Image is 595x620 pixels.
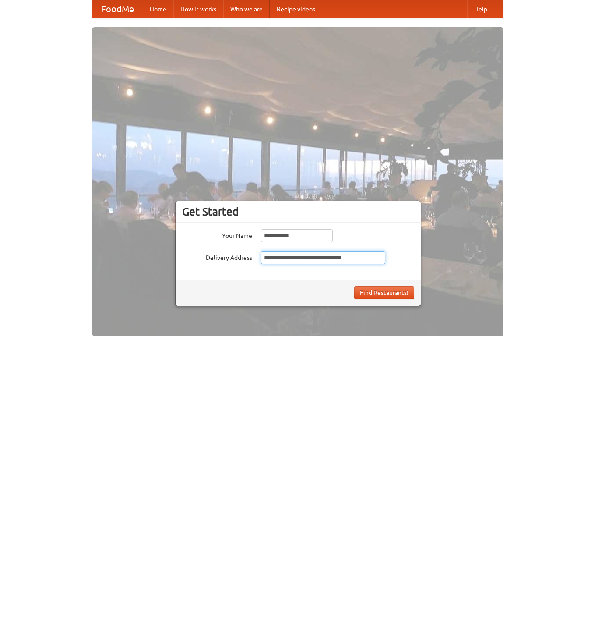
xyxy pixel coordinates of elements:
button: Find Restaurants! [354,286,414,299]
h3: Get Started [182,205,414,218]
label: Your Name [182,229,252,240]
a: Recipe videos [270,0,322,18]
label: Delivery Address [182,251,252,262]
a: How it works [173,0,223,18]
a: Who we are [223,0,270,18]
a: Help [467,0,494,18]
a: Home [143,0,173,18]
a: FoodMe [92,0,143,18]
